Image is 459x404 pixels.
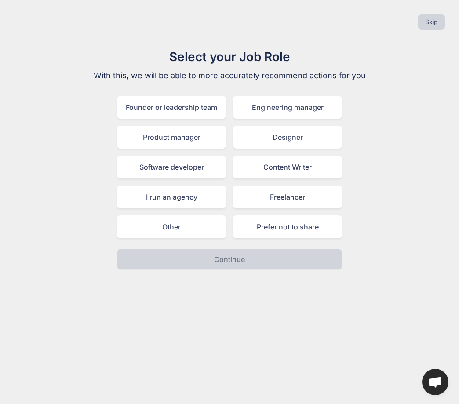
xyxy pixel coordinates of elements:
[117,186,226,208] div: I run an agency
[233,215,342,238] div: Prefer not to share
[214,254,245,265] p: Continue
[422,369,448,395] div: Open chat
[233,96,342,119] div: Engineering manager
[233,126,342,149] div: Designer
[117,96,226,119] div: Founder or leadership team
[418,14,445,30] button: Skip
[233,186,342,208] div: Freelancer
[82,69,377,82] p: With this, we will be able to more accurately recommend actions for you
[117,156,226,178] div: Software developer
[82,47,377,66] h1: Select your Job Role
[233,156,342,178] div: Content Writer
[117,126,226,149] div: Product manager
[117,215,226,238] div: Other
[117,249,342,270] button: Continue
